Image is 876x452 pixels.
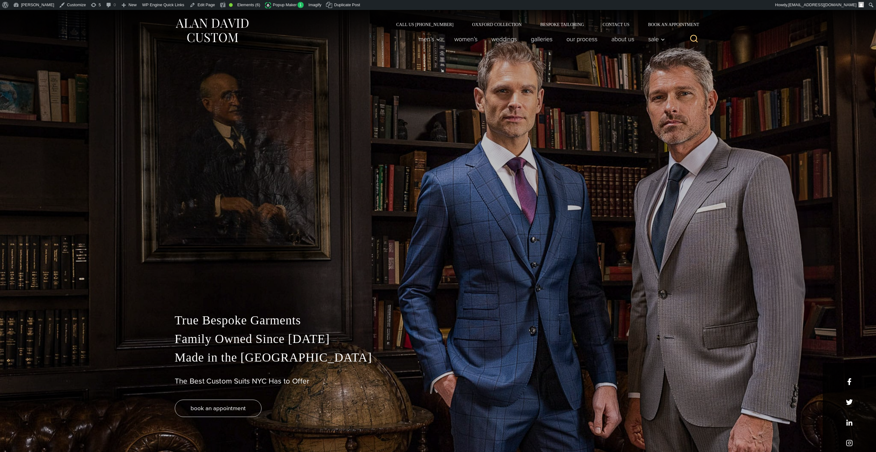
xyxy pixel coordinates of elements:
span: Sale [648,36,665,42]
a: book an appointment [175,400,262,417]
a: facebook [846,378,853,385]
span: 1 [297,2,304,8]
a: x/twitter [846,399,853,406]
img: Alan David Custom [175,17,249,44]
span: [EMAIL_ADDRESS][DOMAIN_NAME] [788,2,856,7]
a: Contact Us [593,22,639,27]
span: Men’s [419,36,440,42]
nav: Secondary Navigation [387,22,702,27]
h1: The Best Custom Suits NYC Has to Offer [175,377,702,386]
a: Galleries [524,33,559,45]
button: View Search Form [687,32,702,46]
a: weddings [484,33,524,45]
a: Our Process [559,33,604,45]
a: Oxxford Collection [463,22,531,27]
div: Good [229,3,233,7]
a: instagram [846,440,853,446]
a: Women’s [447,33,484,45]
a: Call Us [PHONE_NUMBER] [387,22,463,27]
a: About Us [604,33,641,45]
a: Book an Appointment [639,22,701,27]
nav: Primary Navigation [412,33,668,45]
a: Bespoke Tailoring [531,22,593,27]
a: linkedin [846,419,853,426]
p: True Bespoke Garments Family Owned Since [DATE] Made in the [GEOGRAPHIC_DATA] [175,311,702,367]
span: book an appointment [191,404,246,413]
